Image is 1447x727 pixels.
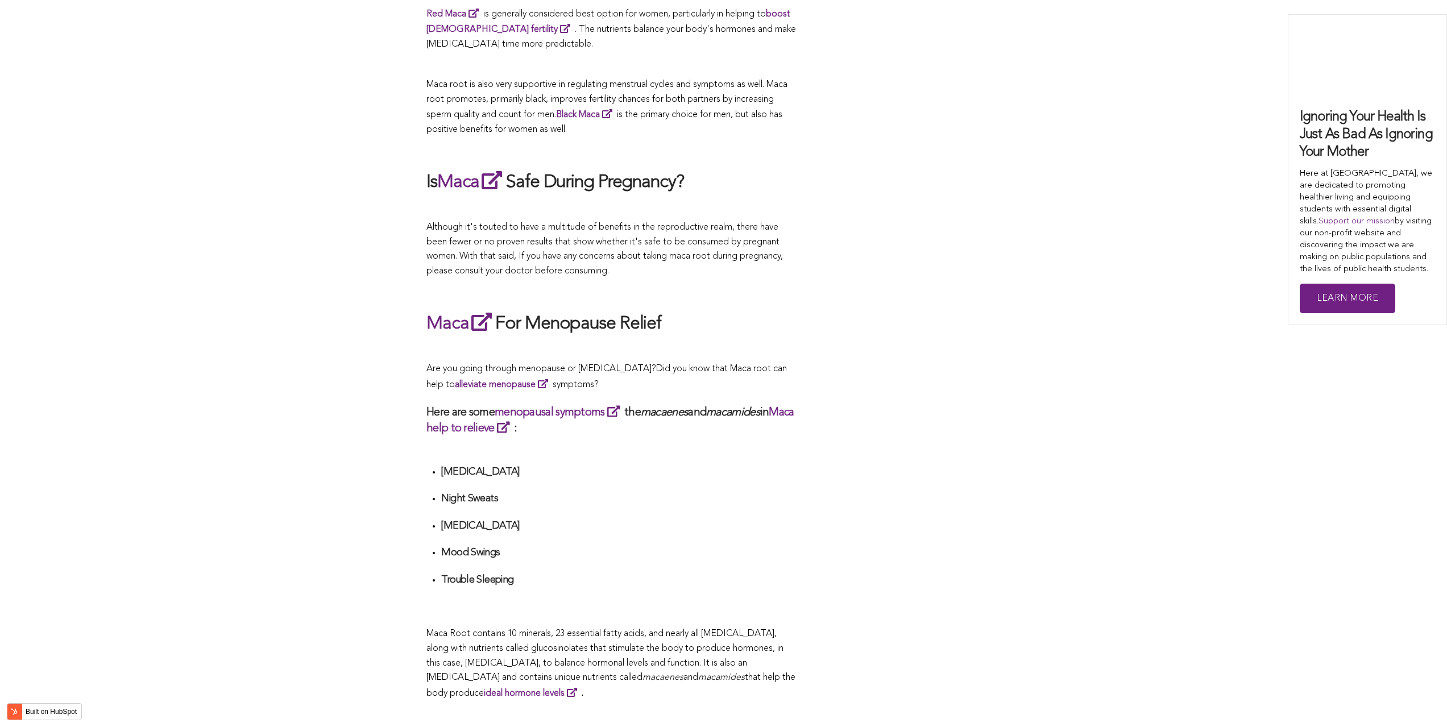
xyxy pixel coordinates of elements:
h4: Trouble Sleeping [441,574,796,587]
span: is generally considered best option for women, particularly in helping to . The nutrients balance... [426,10,796,49]
em: macamides [706,407,760,418]
h3: Here are some the and in : [426,404,796,436]
label: Built on HubSpot [21,704,81,719]
a: Maca help to relieve [426,407,794,434]
strong: Red Maca [426,10,466,19]
em: macaenes [641,407,688,418]
h4: Night Sweats [441,492,796,505]
strong: . [484,689,583,698]
h4: [MEDICAL_DATA] [441,520,796,533]
img: HubSpot sprocket logo [7,705,21,718]
span: that help the body produce [426,673,795,698]
a: Maca [437,173,506,192]
a: Red Maca [426,10,483,19]
iframe: Chat Widget [1390,672,1447,727]
h4: [MEDICAL_DATA] [441,466,796,479]
span: Maca root is also very supportive in regulating menstrual cycles and symptoms as well. Maca root ... [426,80,787,134]
span: Although it's touted to have a multitude of benefits in the reproductive realm, there have been f... [426,223,783,276]
span: and [683,673,698,682]
h4: Mood Swings [441,546,796,559]
a: Learn More [1300,284,1395,314]
span: Maca Root contains 10 minerals, 23 essential fatty acids, and nearly all [MEDICAL_DATA], along wi... [426,629,783,682]
span: macamides [698,673,745,682]
button: Built on HubSpot [7,703,82,720]
span: macaenes [642,673,683,682]
a: ideal hormone levels [484,689,582,698]
a: alleviate menopause [455,380,553,389]
a: Maca [426,315,495,333]
a: Black Maca [556,110,617,119]
h2: For Menopause Relief [426,310,796,337]
a: menopausal symptoms [495,407,624,418]
span: Are you going through menopause or [MEDICAL_DATA]? [426,364,656,373]
h2: Is Safe During Pregnancy? [426,169,796,195]
strong: Black Maca [556,110,600,119]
